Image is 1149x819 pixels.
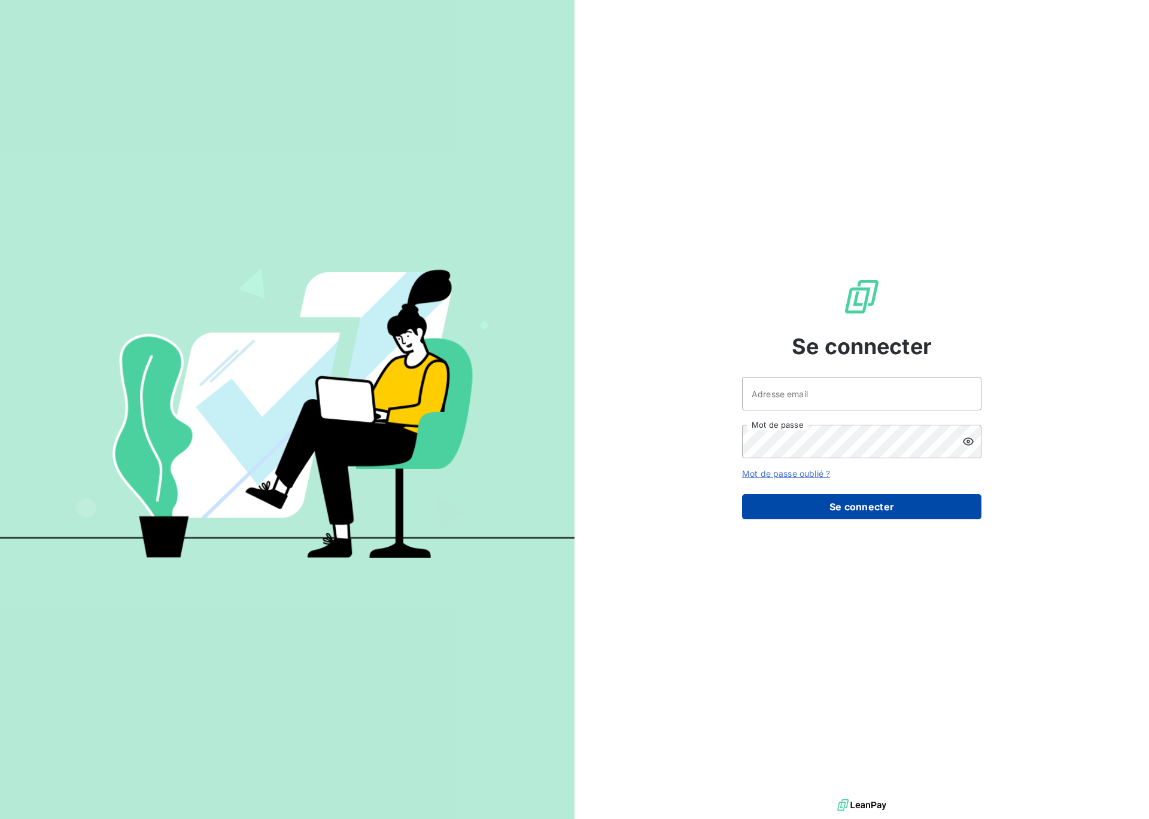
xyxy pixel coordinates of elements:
img: logo [837,796,886,814]
button: Se connecter [742,494,981,519]
img: Logo LeanPay [843,278,881,316]
input: placeholder [742,377,981,410]
a: Mot de passe oublié ? [742,468,830,479]
span: Se connecter [792,330,932,363]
